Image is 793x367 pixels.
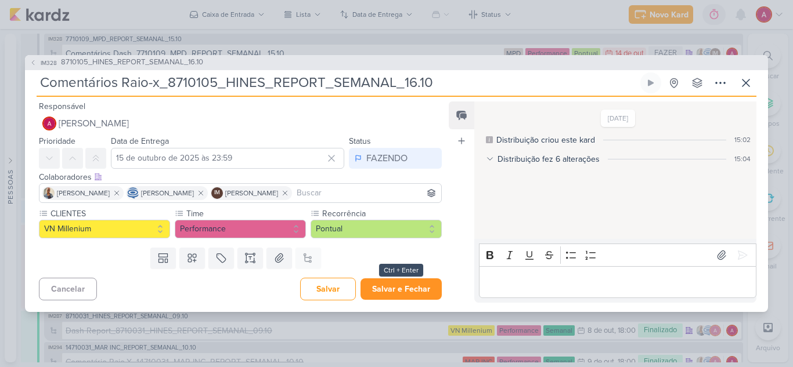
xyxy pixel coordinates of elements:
div: Isabella Machado Guimarães [211,187,223,199]
span: 8710105_HINES_REPORT_SEMANAL_16.10 [61,57,203,68]
label: Status [349,136,371,146]
span: [PERSON_NAME] [59,117,129,130]
button: Salvar e Fechar [361,278,442,300]
button: FAZENDO [349,148,442,169]
label: Responsável [39,101,85,111]
label: Time [185,208,306,220]
label: CLIENTES [49,208,170,220]
span: [PERSON_NAME] [225,188,278,198]
span: IM328 [39,59,59,67]
img: Caroline Traven De Andrade [127,187,139,199]
div: 15:04 [734,154,751,164]
button: Salvar [300,278,356,300]
button: [PERSON_NAME] [39,113,442,134]
div: Editor toolbar [479,244,756,266]
div: Este log é visível à todos no kard [486,136,493,143]
button: Performance [175,220,306,238]
input: Buscar [294,186,439,200]
button: IM328 8710105_HINES_REPORT_SEMANAL_16.10 [30,57,203,68]
button: Pontual [311,220,442,238]
label: Prioridade [39,136,75,146]
p: IM [214,190,220,196]
button: Cancelar [39,278,97,300]
div: Colaboradores [39,171,442,183]
span: [PERSON_NAME] [141,188,194,198]
div: FAZENDO [366,151,408,165]
label: Recorrência [321,208,442,220]
div: 15:02 [734,135,751,145]
div: Distribuição criou este kard [496,134,595,146]
div: Ligar relógio [646,78,655,88]
label: Data de Entrega [111,136,169,146]
img: Iara Santos [43,187,55,199]
span: [PERSON_NAME] [57,188,110,198]
div: Editor editing area: main [479,266,756,298]
img: Alessandra Gomes [42,117,56,130]
input: Select a date [111,148,344,169]
div: Distribuição fez 6 alterações [498,153,600,165]
button: VN Millenium [39,220,170,238]
input: Kard Sem Título [37,72,638,93]
div: Ctrl + Enter [379,264,423,277]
